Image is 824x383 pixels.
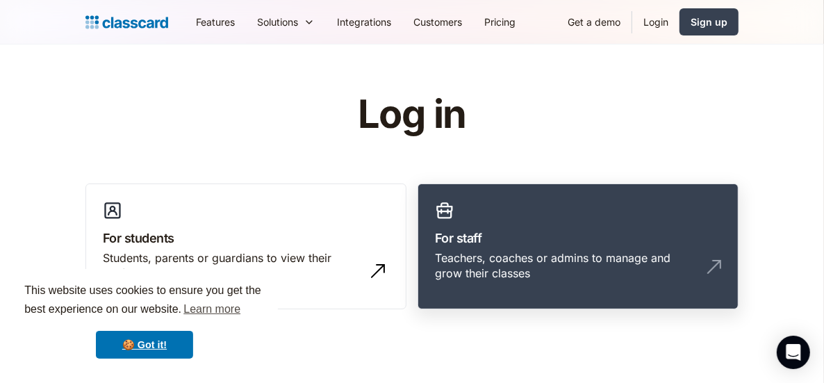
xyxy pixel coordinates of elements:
[24,282,265,320] span: This website uses cookies to ensure you get the best experience on our website.
[632,6,679,38] a: Login
[11,269,278,372] div: cookieconsent
[557,6,632,38] a: Get a demo
[103,229,389,247] h3: For students
[85,13,168,32] a: home
[246,6,326,38] div: Solutions
[691,15,727,29] div: Sign up
[181,299,242,320] a: learn more about cookies
[85,184,406,310] a: For studentsStudents, parents or guardians to view their profile and manage bookings
[679,8,739,35] a: Sign up
[192,93,633,136] h1: Log in
[257,15,298,29] div: Solutions
[473,6,527,38] a: Pricing
[185,6,246,38] a: Features
[435,229,721,247] h3: For staff
[103,250,361,282] div: Students, parents or guardians to view their profile and manage bookings
[435,250,693,282] div: Teachers, coaches or admins to manage and grow their classes
[418,184,739,310] a: For staffTeachers, coaches or admins to manage and grow their classes
[402,6,473,38] a: Customers
[326,6,402,38] a: Integrations
[96,331,193,359] a: dismiss cookie message
[777,336,810,369] div: Open Intercom Messenger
